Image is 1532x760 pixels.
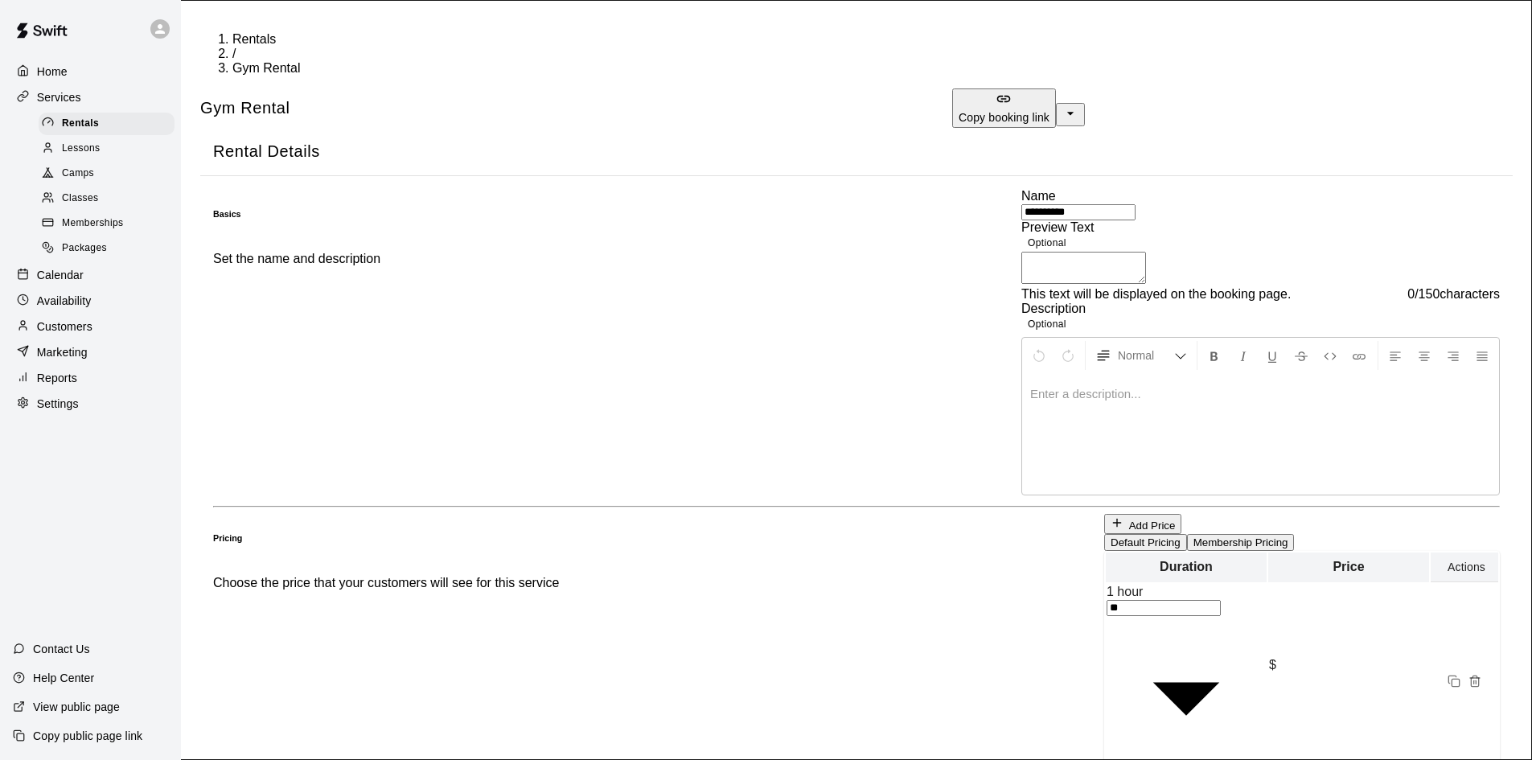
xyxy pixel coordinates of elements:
th: Actions [1431,553,1498,582]
h6: Pricing [213,533,242,543]
span: Normal [1118,347,1174,364]
a: Rentals [39,111,181,136]
div: Rentals [39,113,175,135]
div: Camps [39,162,175,185]
p: Help Center [33,670,94,686]
button: Formatting Options [1089,341,1193,370]
button: Add Price [1104,514,1181,534]
button: Right Align [1440,341,1467,370]
span: Lessons [62,141,101,157]
div: split button [952,88,1085,128]
p: Contact Us [33,641,90,657]
span: 0 / 150 characters [1407,287,1500,302]
p: Home [37,64,68,80]
div: Memberships [39,212,175,235]
button: Undo [1025,341,1053,370]
div: Classes [39,187,175,210]
button: Membership Pricing [1187,534,1295,551]
a: Memberships [39,212,181,236]
span: Optional [1028,318,1066,330]
a: Calendar [13,263,168,287]
a: Reports [13,366,168,390]
button: Redo [1054,341,1082,370]
label: Name [1021,189,1056,203]
p: Availability [37,293,92,309]
p: Settings [37,396,79,412]
a: Lessons [39,136,181,161]
p: Services [37,89,81,105]
span: Rentals [62,116,99,132]
p: Reports [37,370,77,386]
p: Copy public page link [33,728,142,744]
span: Optional [1028,237,1066,249]
h6: Basics [213,209,241,219]
span: Classes [62,191,98,207]
a: Settings [13,392,168,416]
button: Insert Code [1316,341,1344,370]
span: Packages [62,240,107,257]
button: Default Pricing [1104,534,1187,551]
a: Rentals [232,32,276,46]
button: Left Align [1382,341,1409,370]
button: select merge strategy [1056,103,1085,126]
p: Customers [37,318,92,335]
a: Home [13,60,168,84]
span: Camps [62,166,94,182]
th: Price [1268,553,1429,582]
span: Memberships [62,216,123,232]
div: 1 hour [1107,585,1266,599]
button: Format Italics [1230,341,1257,370]
p: Choose the price that your customers will see for this service [213,576,559,590]
a: Customers [13,314,168,339]
p: Calendar [37,267,84,283]
p: Marketing [37,344,88,360]
button: Justify Align [1468,341,1496,370]
button: Format Bold [1201,341,1228,370]
span: Rental Details [213,141,1500,162]
button: Copy booking link [952,88,1056,128]
a: Marketing [13,340,168,364]
button: Insert Link [1345,341,1373,370]
button: Center Align [1411,341,1438,370]
a: Classes [39,187,181,212]
th: Duration [1106,553,1267,582]
div: Packages [39,237,175,260]
button: Format Strikethrough [1288,341,1315,370]
li: / [232,47,1513,61]
p: Copy booking link [959,109,1049,125]
a: Services [13,85,168,109]
button: Remove price [1464,671,1485,692]
p: View public page [33,699,120,715]
label: Preview Text [1021,220,1094,234]
button: Duplicate price [1444,671,1464,692]
a: Availability [13,289,168,313]
span: Gym Rental [232,61,300,75]
nav: breadcrumb [200,32,1513,76]
label: Description [1021,302,1086,315]
p: Set the name and description [213,252,380,266]
span: This text will be displayed on the booking page. [1021,287,1291,302]
h5: Gym Rental [200,97,290,119]
button: Format Underline [1259,341,1286,370]
div: Lessons [39,138,175,160]
a: Camps [39,162,181,187]
p: $ [1269,658,1428,672]
a: Packages [39,236,181,261]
